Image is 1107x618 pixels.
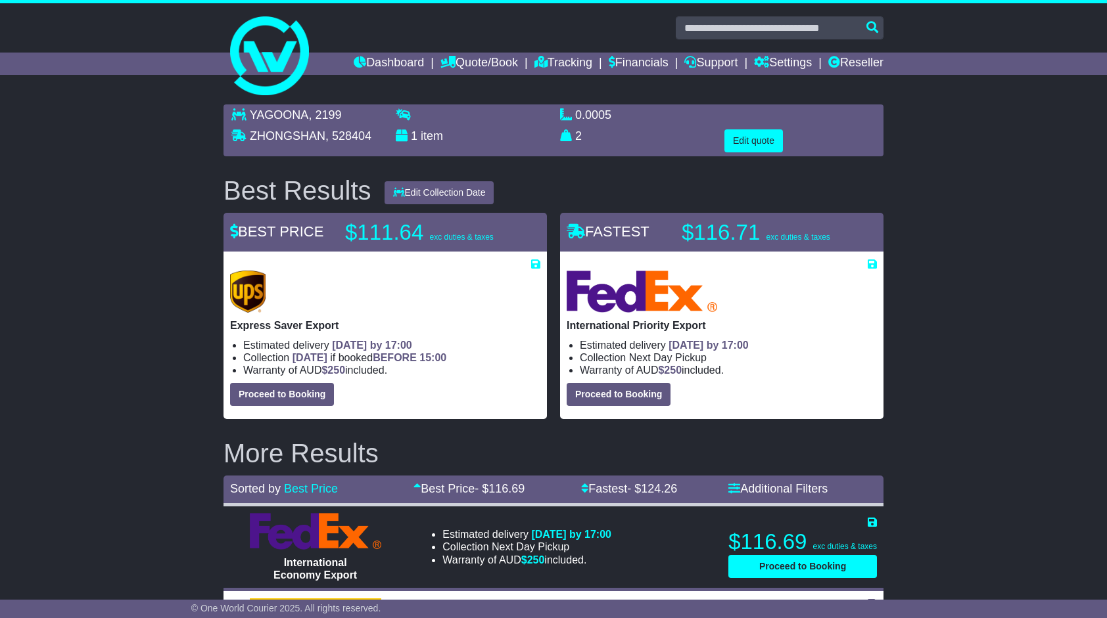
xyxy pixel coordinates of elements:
p: $111.64 [345,219,509,246]
a: Best Price- $116.69 [413,482,525,495]
button: Edit quote [724,129,783,152]
span: $ [658,364,682,376]
li: Warranty of AUD included. [442,554,611,566]
a: Support [684,53,738,75]
span: item [421,129,443,143]
span: BEFORE [373,352,417,363]
span: 124.26 [641,482,677,495]
span: 250 [664,364,682,376]
span: Sorted by [230,482,281,495]
li: Collection [442,541,611,553]
span: 0.0005 [575,108,611,121]
span: FASTEST [567,223,649,240]
span: 15:00 [419,352,446,363]
li: Warranty of AUD included. [580,364,877,376]
span: - $ [627,482,677,495]
span: ZHONGSHAN [250,129,325,143]
img: FedEx Express: International Priority Export [567,271,717,313]
a: Additional Filters [728,482,828,495]
span: International Economy Export [273,557,357,581]
span: Next Day Pickup [629,352,707,363]
li: Estimated delivery [580,339,877,351]
span: exc duties & taxes [813,542,877,551]
span: 2 [575,129,582,143]
img: FedEx Express: International Economy Export [250,513,381,550]
li: Estimated delivery [442,528,611,541]
span: YAGOONA [250,108,309,121]
span: [DATE] [293,352,327,363]
span: if booked [293,352,446,363]
span: Next Day Pickup [492,541,569,552]
a: Fastest- $124.26 [581,482,677,495]
span: 250 [527,554,545,565]
a: Settings [754,53,812,75]
a: Dashboard [354,53,424,75]
span: $ [321,364,345,376]
a: Tracking [534,53,592,75]
p: $116.71 [682,219,846,246]
a: Reseller [828,53,883,75]
span: © One World Courier 2025. All rights reserved. [191,603,381,613]
span: 250 [327,364,345,376]
button: Proceed to Booking [728,555,877,578]
span: BEST PRICE [230,223,323,240]
h2: More Results [224,439,883,468]
li: Estimated delivery [243,339,540,351]
div: Best Results [217,176,378,205]
button: Proceed to Booking [230,383,334,406]
img: UPS (new): Express Saver Export [230,271,266,313]
a: Financials [609,53,669,75]
span: exc duties & taxes [429,232,493,242]
span: exc duties & taxes [766,232,830,242]
button: Proceed to Booking [567,383,671,406]
span: [DATE] by 17:00 [531,529,611,540]
button: Edit Collection Date [385,181,494,204]
li: Collection [580,351,877,364]
span: 116.69 [488,482,525,495]
span: [DATE] by 17:00 [332,340,412,351]
li: Warranty of AUD included. [243,364,540,376]
a: Quote/Book [440,53,518,75]
p: Express Saver Export [230,319,540,332]
span: , 528404 [325,129,371,143]
span: $ [521,554,545,565]
li: Collection [243,351,540,364]
p: International Priority Export [567,319,877,332]
a: Best Price [284,482,338,495]
span: , 2199 [308,108,341,121]
span: - $ [475,482,525,495]
span: 1 [411,129,417,143]
span: [DATE] by 17:00 [669,340,749,351]
p: $116.69 [728,529,877,555]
